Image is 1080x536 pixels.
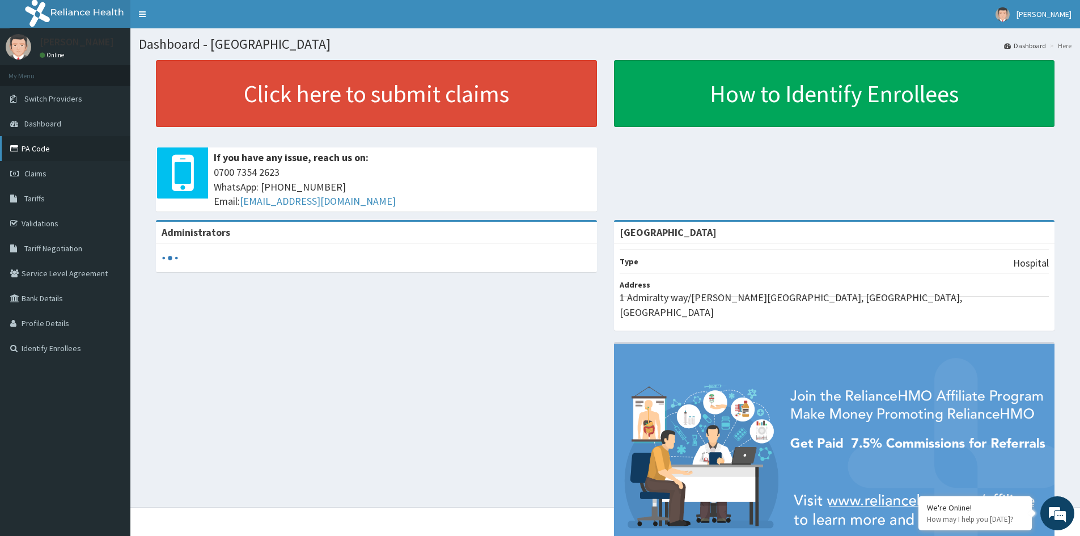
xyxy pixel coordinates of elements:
[620,226,717,239] strong: [GEOGRAPHIC_DATA]
[24,94,82,104] span: Switch Providers
[620,290,1049,319] p: 1 Admiralty way/[PERSON_NAME][GEOGRAPHIC_DATA], [GEOGRAPHIC_DATA], [GEOGRAPHIC_DATA]
[927,514,1023,524] p: How may I help you today?
[1047,41,1071,50] li: Here
[24,193,45,204] span: Tariffs
[162,226,230,239] b: Administrators
[1004,41,1046,50] a: Dashboard
[1017,9,1071,19] span: [PERSON_NAME]
[620,280,650,290] b: Address
[614,60,1055,127] a: How to Identify Enrollees
[996,7,1010,22] img: User Image
[156,60,597,127] a: Click here to submit claims
[927,503,1023,513] div: We're Online!
[40,51,67,59] a: Online
[214,165,591,209] span: 0700 7354 2623 WhatsApp: [PHONE_NUMBER] Email:
[162,250,179,267] svg: audio-loading
[40,37,114,47] p: [PERSON_NAME]
[214,151,369,164] b: If you have any issue, reach us on:
[240,195,396,208] a: [EMAIL_ADDRESS][DOMAIN_NAME]
[620,256,638,267] b: Type
[139,37,1071,52] h1: Dashboard - [GEOGRAPHIC_DATA]
[1013,256,1049,271] p: Hospital
[6,34,31,60] img: User Image
[24,243,82,254] span: Tariff Negotiation
[24,168,46,179] span: Claims
[24,119,61,129] span: Dashboard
